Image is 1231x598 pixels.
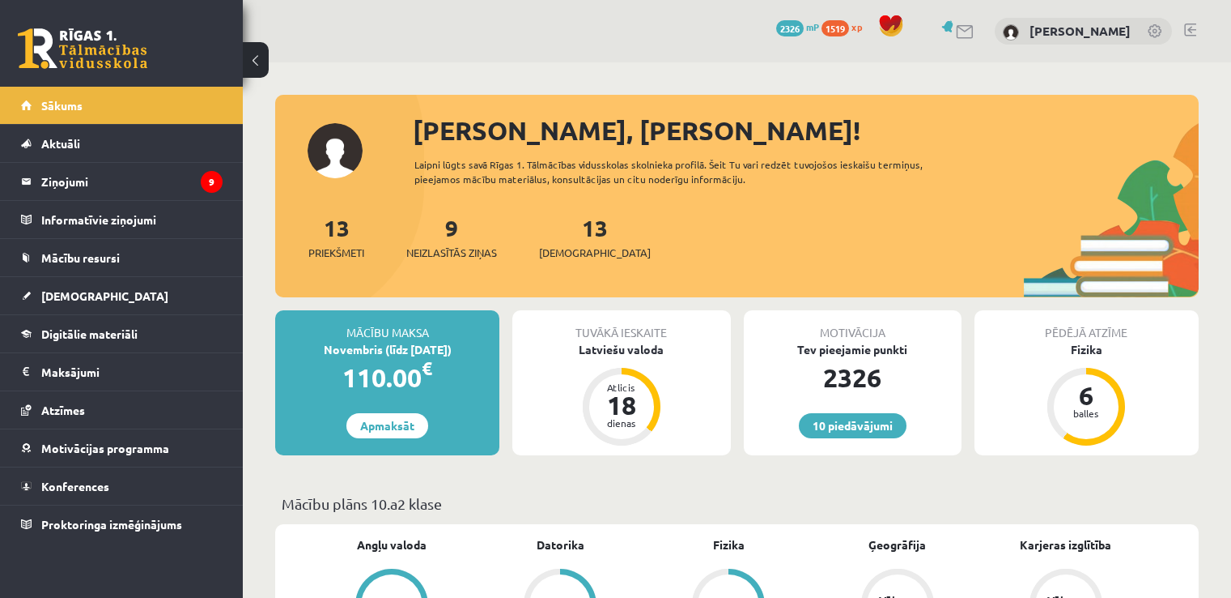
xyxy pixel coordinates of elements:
a: [DEMOGRAPHIC_DATA] [21,277,223,314]
a: Datorika [537,536,584,553]
a: Proktoringa izmēģinājums [21,506,223,543]
a: 2326 mP [776,20,819,33]
span: Proktoringa izmēģinājums [41,517,182,532]
div: Mācību maksa [275,310,499,341]
a: Aktuāli [21,125,223,162]
p: Mācību plāns 10.a2 klase [282,493,1192,515]
a: Ziņojumi9 [21,163,223,200]
a: Atzīmes [21,391,223,429]
legend: Ziņojumi [41,163,223,200]
a: Rīgas 1. Tālmācības vidusskola [18,28,147,69]
div: Fizika [974,341,1199,358]
a: 13Priekšmeti [308,213,364,261]
a: Maksājumi [21,353,223,391]
span: Atzīmes [41,403,85,417]
div: Pēdējā atzīme [974,310,1199,341]
a: Sākums [21,87,223,124]
div: Tev pieejamie punkti [744,341,961,358]
a: 13[DEMOGRAPHIC_DATA] [539,213,651,261]
a: Karjeras izglītība [1020,536,1111,553]
div: Atlicis [597,382,646,392]
span: Priekšmeti [308,245,364,261]
a: Latviešu valoda Atlicis 18 dienas [512,341,730,448]
div: Laipni lūgts savā Rīgas 1. Tālmācības vidusskolas skolnieka profilā. Šeit Tu vari redzēt tuvojošo... [414,157,969,186]
a: Motivācijas programma [21,429,223,467]
a: Digitālie materiāli [21,315,223,352]
span: Konferences [41,479,109,493]
i: 9 [201,171,223,193]
span: Mācību resursi [41,250,120,265]
span: [DEMOGRAPHIC_DATA] [41,288,168,303]
div: balles [1062,408,1110,418]
span: xp [851,20,862,33]
div: [PERSON_NAME], [PERSON_NAME]! [413,111,1199,150]
span: € [422,357,432,380]
a: 9Neizlasītās ziņas [406,213,497,261]
div: 2326 [744,358,961,397]
img: Bernards Zariņš [1003,24,1019,41]
div: Latviešu valoda [512,341,730,358]
span: Motivācijas programma [41,441,169,455]
a: 1519 xp [821,20,870,33]
a: Ģeogrāfija [868,536,926,553]
span: mP [806,20,819,33]
span: 1519 [821,20,849,36]
div: 6 [1062,382,1110,408]
a: Fizika 6 balles [974,341,1199,448]
span: [DEMOGRAPHIC_DATA] [539,245,651,261]
legend: Informatīvie ziņojumi [41,201,223,238]
div: 18 [597,392,646,418]
div: dienas [597,418,646,428]
a: Konferences [21,468,223,505]
div: Novembris (līdz [DATE]) [275,341,499,358]
span: 2326 [776,20,804,36]
span: Sākums [41,98,83,113]
span: Aktuāli [41,136,80,151]
a: Fizika [713,536,745,553]
span: Digitālie materiāli [41,327,138,341]
div: Tuvākā ieskaite [512,310,730,341]
div: 110.00 [275,358,499,397]
a: 10 piedāvājumi [799,413,906,438]
a: Apmaksāt [346,413,428,438]
span: Neizlasītās ziņas [406,245,497,261]
legend: Maksājumi [41,353,223,391]
a: [PERSON_NAME] [1029,23,1131,39]
a: Informatīvie ziņojumi [21,201,223,238]
a: Angļu valoda [357,536,427,553]
div: Motivācija [744,310,961,341]
a: Mācību resursi [21,239,223,276]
